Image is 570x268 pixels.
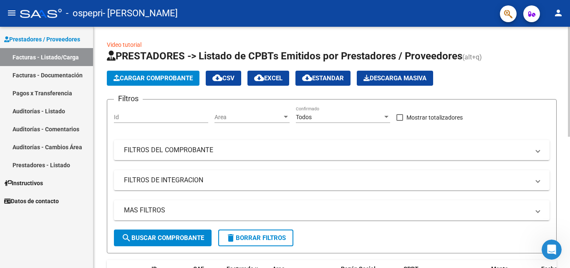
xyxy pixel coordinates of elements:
[296,114,312,120] span: Todos
[4,179,43,188] span: Instructivos
[121,233,131,243] mat-icon: search
[66,4,103,23] span: - ospepri
[226,233,236,243] mat-icon: delete
[124,145,530,155] mat-panel-title: FILTROS DEL COMPROBANTE
[542,240,562,260] iframe: Intercom live chat
[218,230,293,246] button: Borrar Filtros
[254,74,282,82] span: EXCEL
[363,74,426,82] span: Descarga Masiva
[124,206,530,215] mat-panel-title: MAS FILTROS
[212,74,235,82] span: CSV
[114,200,550,220] mat-expansion-panel-header: MAS FILTROS
[226,234,286,242] span: Borrar Filtros
[7,8,17,18] mat-icon: menu
[114,93,143,105] h3: Filtros
[462,53,482,61] span: (alt+q)
[357,71,433,86] button: Descarga Masiva
[206,71,241,86] button: CSV
[124,176,530,185] mat-panel-title: FILTROS DE INTEGRACION
[103,4,178,23] span: - [PERSON_NAME]
[107,41,141,48] a: Video tutorial
[114,140,550,160] mat-expansion-panel-header: FILTROS DEL COMPROBANTE
[406,112,463,123] span: Mostrar totalizadores
[114,230,212,246] button: Buscar Comprobante
[214,114,282,121] span: Area
[107,71,199,86] button: Cargar Comprobante
[302,74,344,82] span: Estandar
[295,71,351,86] button: Estandar
[254,73,264,83] mat-icon: cloud_download
[247,71,289,86] button: EXCEL
[553,8,563,18] mat-icon: person
[113,74,193,82] span: Cargar Comprobante
[357,71,433,86] app-download-masive: Descarga masiva de comprobantes (adjuntos)
[121,234,204,242] span: Buscar Comprobante
[107,50,462,62] span: PRESTADORES -> Listado de CPBTs Emitidos por Prestadores / Proveedores
[4,35,80,44] span: Prestadores / Proveedores
[114,170,550,190] mat-expansion-panel-header: FILTROS DE INTEGRACION
[4,197,59,206] span: Datos de contacto
[302,73,312,83] mat-icon: cloud_download
[212,73,222,83] mat-icon: cloud_download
